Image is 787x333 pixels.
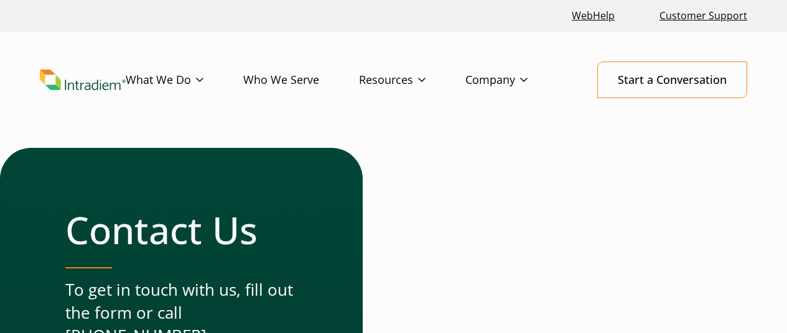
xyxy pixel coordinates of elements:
a: Who We Serve [243,62,359,98]
a: Customer Support [654,2,752,29]
a: Company [465,62,567,98]
h1: Contact Us [65,208,313,252]
a: Start a Conversation [597,62,747,98]
a: Resources [359,62,465,98]
a: Link opens in a new window [567,2,620,29]
img: Intradiem [40,70,126,91]
a: What We Do [126,62,243,98]
a: Link to homepage of Intradiem [40,70,126,91]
